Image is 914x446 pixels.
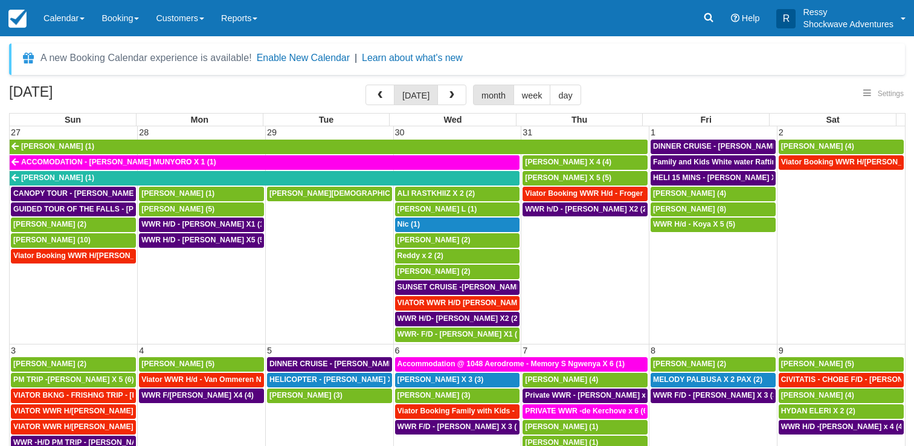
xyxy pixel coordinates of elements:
span: HELICOPTER - [PERSON_NAME] X 3 (3) [269,375,410,384]
span: WWR H/d - Koya X 5 (5) [653,220,735,228]
a: [PERSON_NAME] (2) [651,357,776,372]
a: [PERSON_NAME] (2) [395,233,520,248]
a: [PERSON_NAME] X 3 (3) [395,373,520,387]
span: ACCOMODATION - [PERSON_NAME] MUNYORO X 1 (1) [21,158,216,166]
span: Viator Booking Family with Kids - [PERSON_NAME] 4 (4) [397,407,596,415]
span: Wed [444,115,462,124]
span: Reddy x 2 (2) [397,251,443,260]
span: [PERSON_NAME] X 3 (3) [397,375,484,384]
span: 5 [266,346,273,355]
span: HYDAN ELERI X 2 (2) [781,407,855,415]
span: DINNER CRUISE - [PERSON_NAME] X4 (4) [653,142,802,150]
a: [PERSON_NAME] (2) [11,357,136,372]
a: GUIDED TOUR OF THE FALLS - [PERSON_NAME] X 5 (5) [11,202,136,217]
span: 30 [394,128,406,137]
span: VIATOR WWR H/D [PERSON_NAME] 4 (4) [397,299,542,307]
span: VIATOR WWR H/[PERSON_NAME] 2 (2) [13,407,150,415]
a: Viator Booking Family with Kids - [PERSON_NAME] 4 (4) [395,404,520,419]
span: VIATOR BKNG - FRISHNG TRIP - [PERSON_NAME] X 5 (4) [13,391,216,399]
a: HELI 15 MINS - [PERSON_NAME] X4 (4) [651,171,776,186]
a: [PERSON_NAME] (5) [779,357,904,372]
button: Enable New Calendar [257,52,350,64]
span: Fri [701,115,712,124]
a: SUNSET CRUISE -[PERSON_NAME] X2 (2) [395,280,520,295]
span: [PERSON_NAME] (1) [141,189,214,198]
span: HELI 15 MINS - [PERSON_NAME] X4 (4) [653,173,791,182]
p: Shockwave Adventures [803,18,893,30]
span: WWR H/D -[PERSON_NAME] x 4 (4) [781,422,905,431]
a: [PERSON_NAME] (3) [395,389,520,403]
a: [PERSON_NAME] (4) [523,373,648,387]
a: [PERSON_NAME] (10) [11,233,136,248]
span: Accommodation @ 1048 Aerodrome - Memory S Ngwenya X 6 (1) [397,360,625,368]
span: PM TRIP -[PERSON_NAME] X 5 (6) [13,375,134,384]
a: [PERSON_NAME] (3) [267,389,392,403]
span: Private WWR - [PERSON_NAME] x1 (1) [525,391,661,399]
a: WWR F/D - [PERSON_NAME] X 3 (3) [395,420,520,435]
span: ALI RASTKHIIZ X 2 (2) [397,189,475,198]
a: CIVITATIS - CHOBE F/D - [PERSON_NAME] X 2 (3) [779,373,904,387]
span: [PERSON_NAME] (3) [397,391,471,399]
span: CANOPY TOUR - [PERSON_NAME] X5 (5) [13,189,158,198]
span: [PERSON_NAME] (2) [397,267,471,276]
span: 2 [777,128,785,137]
span: DINNER CRUISE - [PERSON_NAME] X3 (3) [269,360,419,368]
button: month [473,85,514,105]
button: Settings [856,85,911,103]
button: [DATE] [394,85,438,105]
div: R [776,9,796,28]
a: [PERSON_NAME] (5) [139,202,264,217]
p: Ressy [803,6,893,18]
a: [PERSON_NAME] (4) [779,389,904,403]
span: [PERSON_NAME] X 4 (4) [525,158,611,166]
a: Viator Booking WWR H/[PERSON_NAME] 4 (4) [779,155,904,170]
span: 1 [649,128,657,137]
span: [PERSON_NAME] X 5 (5) [525,173,611,182]
span: [PERSON_NAME] (4) [781,142,854,150]
span: Family and Kids White water Rafting - [PERSON_NAME] X4 (4) [653,158,872,166]
button: day [550,85,581,105]
span: | [355,53,357,63]
a: VIATOR WWR H/[PERSON_NAME] 2 (2) [11,420,136,435]
span: [PERSON_NAME] L (1) [397,205,477,213]
span: WWR- F/D - [PERSON_NAME] X1 (1) [397,330,524,338]
span: Settings [878,89,904,98]
span: Thu [571,115,587,124]
a: Viator Booking WWR H/[PERSON_NAME] [PERSON_NAME][GEOGRAPHIC_DATA] (1) [11,249,136,263]
a: WWR H/D- [PERSON_NAME] X2 (2) [395,312,520,326]
a: VIATOR WWR H/D [PERSON_NAME] 4 (4) [395,296,520,311]
span: WWR H/D - [PERSON_NAME] X1 (1) [141,220,266,228]
span: [PERSON_NAME] (5) [141,360,214,368]
a: Private WWR - [PERSON_NAME] x1 (1) [523,389,648,403]
span: 3 [10,346,17,355]
span: WWR H/D- [PERSON_NAME] X2 (2) [397,314,520,323]
a: VIATOR BKNG - FRISHNG TRIP - [PERSON_NAME] X 5 (4) [11,389,136,403]
a: [PERSON_NAME] X 4 (4) [523,155,648,170]
a: WWR F/[PERSON_NAME] X4 (4) [139,389,264,403]
span: WWR H/D - [PERSON_NAME] X5 (5) [141,236,266,244]
span: [PERSON_NAME] (2) [13,220,86,228]
a: Accommodation @ 1048 Aerodrome - Memory S Ngwenya X 6 (1) [395,357,648,372]
a: [PERSON_NAME] (8) [651,202,776,217]
span: [PERSON_NAME] (2) [397,236,471,244]
a: Learn about what's new [362,53,463,63]
a: WWR H/d - Koya X 5 (5) [651,218,776,232]
a: HELICOPTER - [PERSON_NAME] X 3 (3) [267,373,392,387]
span: Tue [319,115,334,124]
a: ALI RASTKHIIZ X 2 (2) [395,187,520,201]
span: [PERSON_NAME] (2) [653,360,726,368]
span: [PERSON_NAME] (5) [781,360,854,368]
span: 7 [521,346,529,355]
a: DINNER CRUISE - [PERSON_NAME] X3 (3) [267,357,392,372]
a: [PERSON_NAME] (4) [779,140,904,154]
a: Nic (1) [395,218,520,232]
span: PRIVATE WWR -de Kerchove x 6 (6) [525,407,649,415]
span: Viator Booking WWR H/d - Froger Julien X1 (1) [525,189,688,198]
span: 4 [138,346,145,355]
img: checkfront-main-nav-mini-logo.png [8,10,27,28]
span: [PERSON_NAME] (10) [13,236,91,244]
a: WWR H/D -[PERSON_NAME] x 4 (4) [779,420,904,435]
span: WWR F/D - [PERSON_NAME] X 3 (3) [397,422,524,431]
div: A new Booking Calendar experience is available! [40,51,252,65]
span: Nic (1) [397,220,420,228]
